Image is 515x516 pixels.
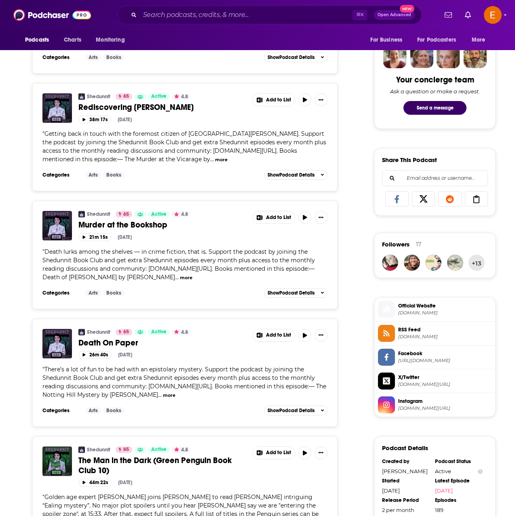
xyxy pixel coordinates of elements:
button: open menu [19,32,59,48]
h3: Share This Podcast [382,156,437,164]
button: Show More Button [314,329,327,342]
span: Monitoring [96,34,125,46]
a: The Man in the Dark (Green Penguin Book Club 10) [42,446,72,476]
div: Your concierge team [396,75,474,85]
img: castoffcrown [425,255,441,271]
span: https://www.facebook.com/ShedunnitShow [398,358,492,364]
div: [DATE] [382,487,430,494]
span: ⌘ K [352,10,367,20]
span: Charts [64,34,81,46]
div: Episodes [435,497,483,503]
button: Show More Button [253,329,295,341]
div: [PERSON_NAME] [382,468,430,474]
span: Show Podcast Details [268,55,314,60]
div: Ask a question or make a request. [390,88,480,95]
div: Active [435,468,483,474]
a: RobKaiju [404,255,420,271]
span: 65 [123,328,129,336]
button: Send a message [403,101,466,115]
div: [DATE] [118,234,132,240]
a: Instagram[DOMAIN_NAME][URL] [378,396,492,413]
button: 4.8 [172,93,190,100]
a: Facebook[URL][DOMAIN_NAME] [378,349,492,366]
input: Email address or username... [389,171,481,186]
a: Books [103,407,125,414]
img: Shedunnit [78,446,85,453]
a: Death On Paper [78,338,247,348]
div: Podcast Status [435,458,483,465]
a: Active [148,211,170,217]
span: Rediscovering [PERSON_NAME] [78,102,194,112]
a: Books [103,290,125,296]
button: more [163,392,175,399]
span: Active [151,93,167,101]
button: more [180,274,192,281]
div: [DATE] [118,480,132,485]
button: Show More Button [314,446,327,459]
img: Shedunnit [78,93,85,100]
button: 4.8 [172,329,190,335]
img: Jennerosity [382,255,398,271]
span: " [42,130,326,163]
img: Shedunnit [78,211,85,217]
button: 21m 15s [78,233,111,241]
span: New [400,5,414,13]
button: Show More Button [314,211,327,224]
span: Podcasts [25,34,49,46]
span: ... [175,274,179,281]
a: Death On Paper [42,329,72,358]
a: Shedunnit [87,446,110,453]
a: Active [148,329,170,335]
h3: Podcast Details [382,444,428,452]
span: instagram.com/shedunnitshow [398,405,492,411]
a: Active [148,446,170,453]
span: Add to List [266,450,291,456]
span: Death lurks among the shelves — in crime fiction, that is. Support the podcast by joining the She... [42,248,315,281]
img: Rediscovering Miss Marple [42,93,72,123]
span: " [42,248,315,281]
a: Copy Link [465,191,488,206]
span: There’s a lot of fun to be had with an epistolary mystery. Support the podcast by joining the She... [42,366,326,398]
span: Official Website [398,302,492,310]
img: Barbara Profile [410,45,433,68]
a: Share on Facebook [385,191,409,206]
a: RSS Feed[DOMAIN_NAME] [378,325,492,342]
div: Search followers [382,170,488,186]
img: Podchaser - Follow, Share and Rate Podcasts [13,7,91,23]
a: Show notifications dropdown [462,8,474,22]
span: Active [151,211,167,219]
div: 2 per month [382,507,430,513]
img: User Profile [484,6,502,24]
div: [DATE] [118,352,132,358]
a: Shedunnit [87,329,110,335]
button: Show profile menu [484,6,502,24]
span: Getting back in touch with the foremost citizen of [GEOGRAPHIC_DATA][PERSON_NAME]. Support the po... [42,130,326,163]
div: Release Period [382,497,430,503]
h3: Categories [42,172,79,178]
button: open menu [365,32,412,48]
span: 65 [123,446,129,454]
button: ShowPodcast Details [264,406,328,415]
div: Started [382,478,430,484]
span: shedunnitshow.com [398,310,492,316]
button: +13 [469,255,485,271]
span: Add to List [266,97,291,103]
h3: Categories [42,290,79,296]
a: 65 [116,329,132,335]
img: Platypus79 [447,255,463,271]
span: Logged in as emilymorris [484,6,502,24]
button: open menu [412,32,468,48]
div: [DATE] [118,117,132,122]
a: Books [103,54,125,61]
span: Show Podcast Details [268,408,314,413]
a: Arts [85,54,101,61]
span: " [42,366,326,398]
span: X/Twitter [398,374,492,381]
a: Shedunnit [87,211,110,217]
span: 65 [123,93,129,101]
button: Show Info [478,468,483,474]
span: Active [151,446,167,454]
